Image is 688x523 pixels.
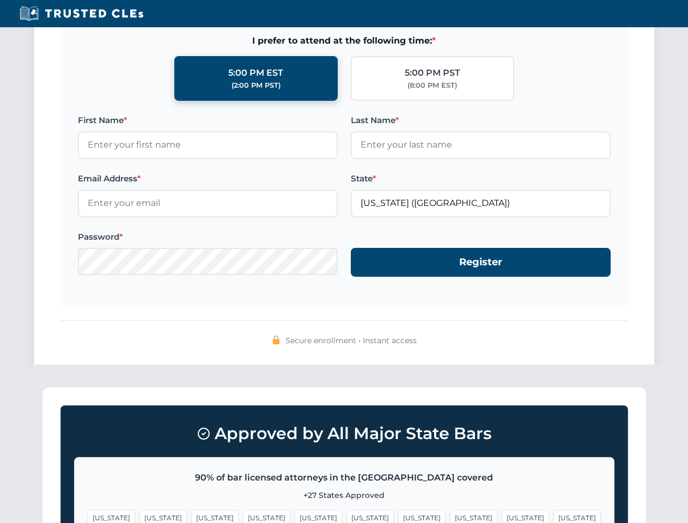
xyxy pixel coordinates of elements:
[74,419,614,448] h3: Approved by All Major State Bars
[78,131,338,159] input: Enter your first name
[78,230,338,244] label: Password
[351,190,611,217] input: Florida (FL)
[351,114,611,127] label: Last Name
[232,80,281,91] div: (2:00 PM PST)
[407,80,457,91] div: (8:00 PM EST)
[78,114,338,127] label: First Name
[351,131,611,159] input: Enter your last name
[285,335,417,346] span: Secure enrollment • Instant access
[272,336,281,344] img: 🔒
[78,190,338,217] input: Enter your email
[405,66,460,80] div: 5:00 PM PST
[16,5,147,22] img: Trusted CLEs
[78,172,338,185] label: Email Address
[78,34,611,48] span: I prefer to attend at the following time:
[351,172,611,185] label: State
[88,471,601,485] p: 90% of bar licensed attorneys in the [GEOGRAPHIC_DATA] covered
[88,489,601,501] p: +27 States Approved
[228,66,283,80] div: 5:00 PM EST
[351,248,611,277] button: Register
